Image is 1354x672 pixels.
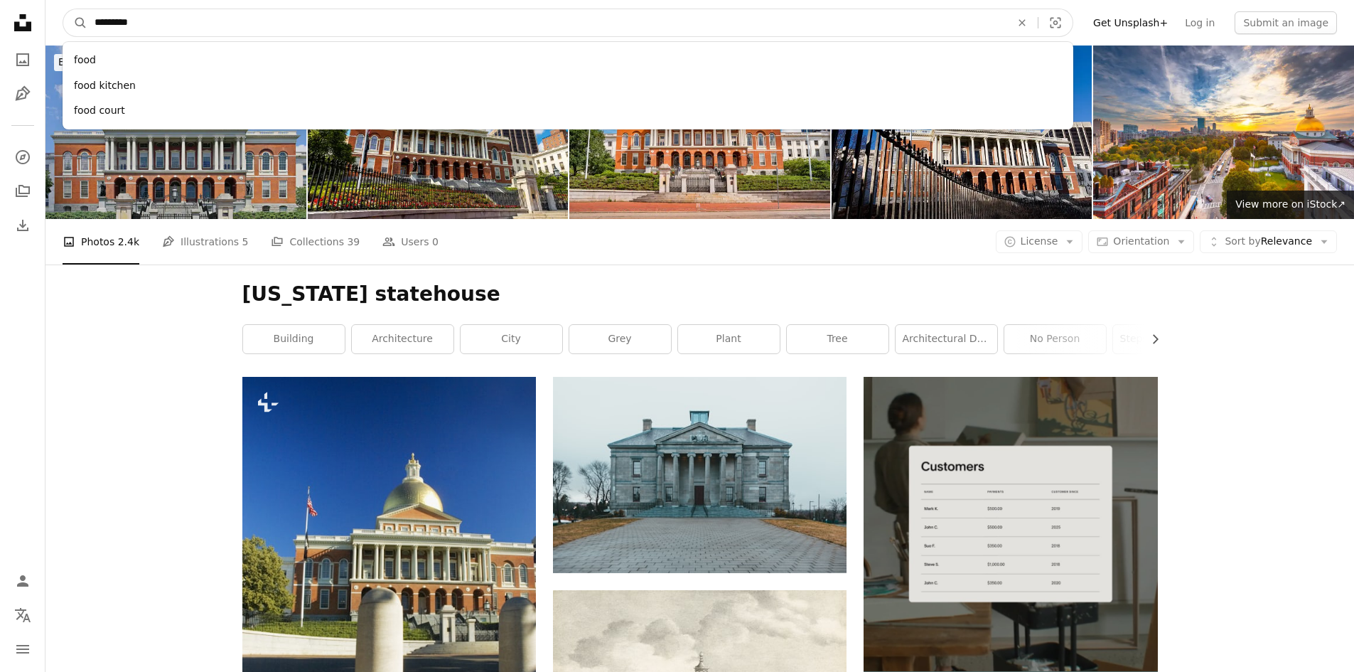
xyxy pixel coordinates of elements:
a: Illustrations 5 [162,219,248,265]
a: Log in [1176,11,1223,34]
span: 5 [242,234,249,250]
span: Sort by [1225,235,1260,247]
button: Orientation [1088,230,1194,253]
a: Browse premium images on iStock|20% off at [GEOGRAPHIC_DATA]↗ [45,46,414,80]
span: Browse premium images on iStock | [58,56,234,68]
a: Home — Unsplash [9,9,37,40]
a: architecture [352,325,453,353]
a: plant [678,325,780,353]
div: food kitchen [63,73,1073,99]
a: Get Unsplash+ [1085,11,1176,34]
img: Boston, Massachusetts, USA cityscape with the State House [1093,46,1354,219]
a: View more on iStock↗ [1227,191,1354,219]
a: no person [1004,325,1106,353]
a: steps and staircase [1113,325,1215,353]
span: License [1021,235,1058,247]
a: building [243,325,345,353]
button: scroll list to the right [1142,325,1158,353]
a: a large building with a dome on top of it [242,592,536,604]
a: Download History [9,211,37,240]
img: Massachusetts State House and Capital, USA [832,46,1092,219]
a: Photos [9,46,37,74]
a: tree [787,325,888,353]
a: white and gray concrete building [553,469,847,481]
span: Orientation [1113,235,1169,247]
span: 39 [347,234,360,250]
a: grey [569,325,671,353]
h1: [US_STATE] statehouse [242,282,1158,307]
button: License [996,230,1083,253]
a: Illustrations [9,80,37,108]
span: View more on iStock ↗ [1235,198,1345,210]
img: white and gray concrete building [553,377,847,572]
span: 20% off at [GEOGRAPHIC_DATA] ↗ [58,56,402,68]
button: Visual search [1038,9,1073,36]
button: Search Unsplash [63,9,87,36]
img: Massachusetts State House in Boston USA [569,46,830,219]
img: Massachusetts State House in Boston [308,46,569,219]
a: Log in / Sign up [9,567,37,595]
a: Users 0 [382,219,439,265]
a: Explore [9,143,37,171]
span: Relevance [1225,235,1312,249]
a: Collections 39 [271,219,360,265]
a: city [461,325,562,353]
div: food court [63,98,1073,124]
img: State Capitol Building - Boston - Massachusetts [45,46,306,219]
button: Language [9,601,37,629]
button: Submit an image [1235,11,1337,34]
button: Clear [1006,9,1038,36]
button: Menu [9,635,37,663]
button: Sort byRelevance [1200,230,1337,253]
a: architectural dome [896,325,997,353]
span: 0 [432,234,439,250]
img: file-1747939376688-baf9a4a454ffimage [864,377,1157,671]
form: Find visuals sitewide [63,9,1073,37]
div: food [63,48,1073,73]
a: Collections [9,177,37,206]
